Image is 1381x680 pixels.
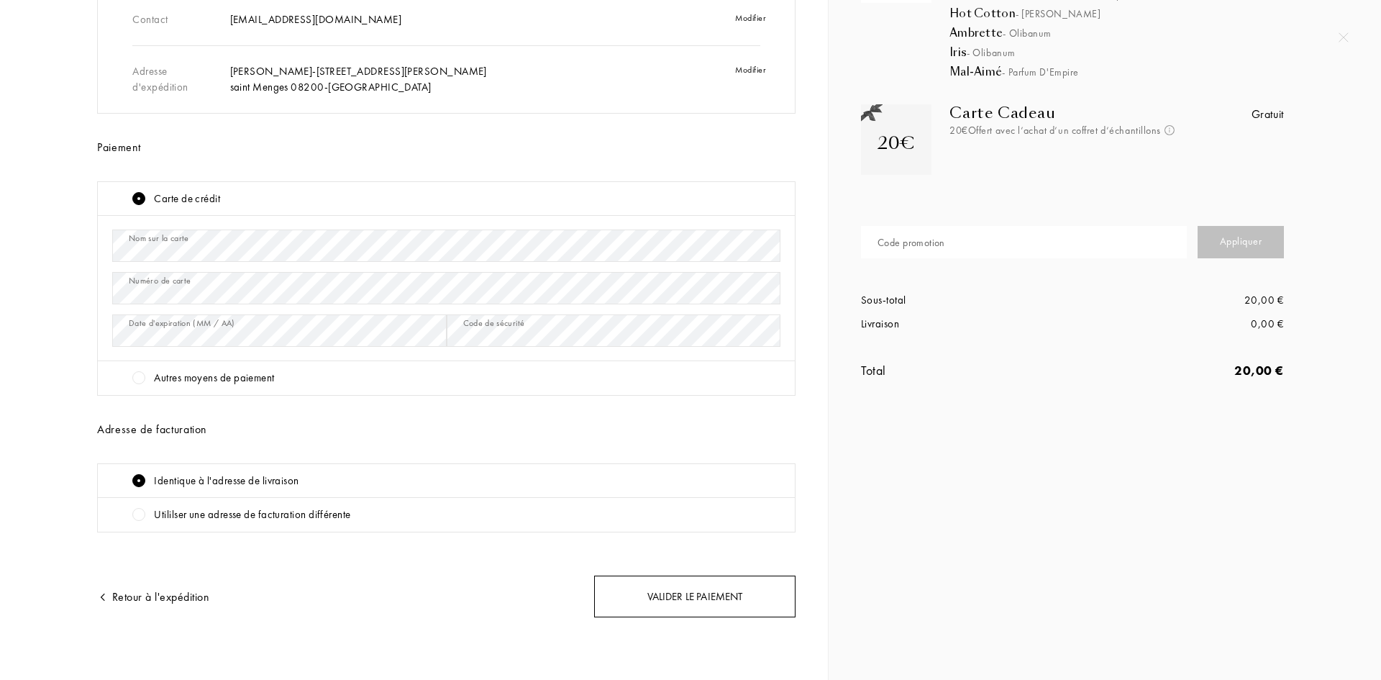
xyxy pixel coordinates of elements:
img: quit_onboard.svg [1339,32,1349,42]
div: Livraison [861,316,1072,332]
div: [PERSON_NAME] - [STREET_ADDRESS][PERSON_NAME] saint Menges 08200 - [GEOGRAPHIC_DATA] [230,63,683,96]
div: Adresse de facturation [97,421,796,438]
div: Autres moyens de paiement [154,370,274,386]
div: Valider le paiement [594,576,796,618]
img: gift_n.png [861,104,883,122]
div: Identique à l'adresse de livraison [154,473,298,489]
span: - Olibanum [967,46,1016,59]
div: Hot Cotton [949,6,1319,21]
div: Adresse d'expédition [132,55,229,104]
span: - [PERSON_NAME] [1016,7,1100,20]
div: Retour à l'expédition [97,589,209,606]
div: Code promotion [878,235,945,250]
div: 20€ Offert avec l’achat d’un coffret d’échantillons [949,123,1178,138]
div: Gratuit [1252,106,1284,123]
div: Modifier [683,55,780,104]
div: Modifier [180,159,275,247]
div: Code de sécurité [463,317,525,330]
span: - Olibanum [1003,27,1052,40]
div: 20,00 € [1072,361,1284,380]
div: Ambrette [949,26,1319,40]
div: Appliquer [1198,226,1284,258]
img: arrow.png [97,591,109,603]
div: Nom sur la carte [129,232,189,245]
div: Utililser une adresse de facturation différente [154,507,350,523]
div: Paiement [97,139,796,156]
div: Carte de crédit [154,191,220,207]
div: 20€ [878,130,915,156]
div: Iris [949,45,1319,60]
div: Mal-Aimé [949,65,1319,79]
div: Numéro de carte [129,274,191,287]
span: - Parfum d'Empire [1002,65,1079,78]
img: info_voucher.png [1164,125,1175,135]
div: Sous-total [861,292,1072,309]
div: Carte Cadeau [949,104,1178,122]
div: Total [861,361,1072,380]
div: 20,00 € [1072,292,1284,309]
div: 0,00 € [1072,316,1284,332]
div: Date d'expiration (MM / AA) [129,317,235,330]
